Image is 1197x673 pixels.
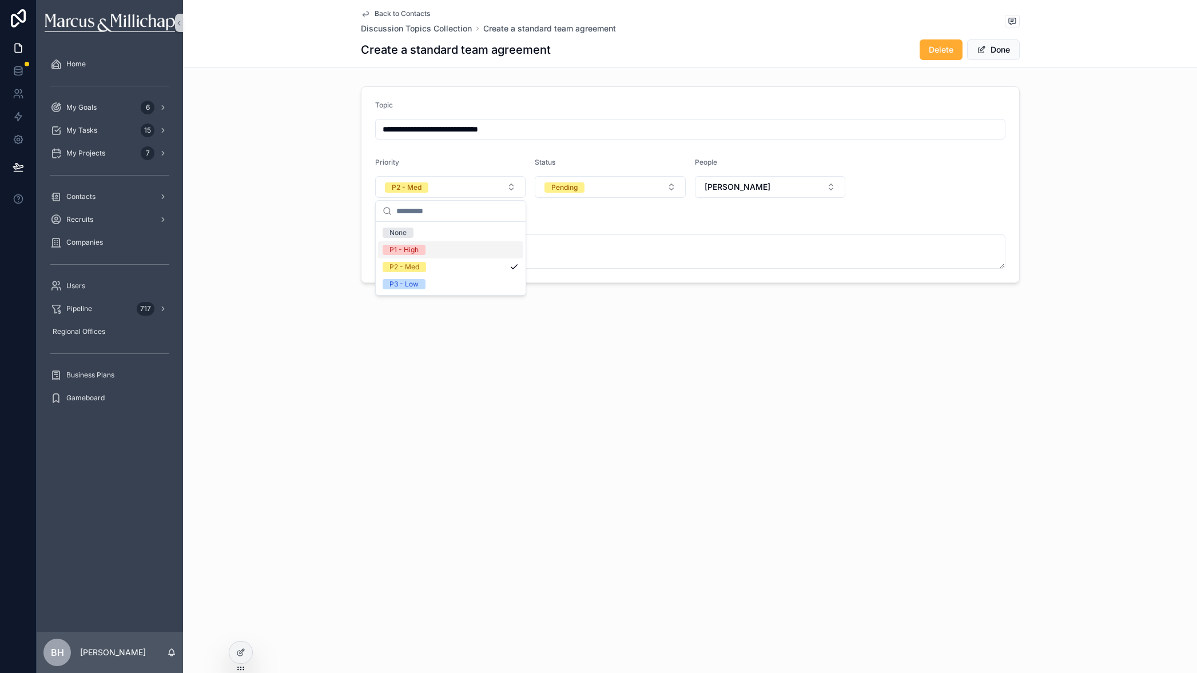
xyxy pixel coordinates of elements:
[705,181,770,193] span: [PERSON_NAME]
[43,209,176,230] a: Recruits
[43,388,176,408] a: Gameboard
[43,120,176,141] a: My Tasks15
[66,126,97,135] span: My Tasks
[51,646,64,659] span: BH
[389,245,419,255] div: P1 - High
[551,182,578,193] div: Pending
[66,215,93,224] span: Recruits
[66,304,92,313] span: Pipeline
[43,365,176,385] a: Business Plans
[389,262,419,272] div: P2 - Med
[141,124,154,137] div: 15
[43,54,176,74] a: Home
[66,371,114,380] span: Business Plans
[66,103,97,112] span: My Goals
[137,302,154,316] div: 717
[376,222,526,295] div: Suggestions
[43,298,176,319] a: Pipeline717
[361,23,472,34] a: Discussion Topics Collection
[375,9,430,18] span: Back to Contacts
[695,176,846,198] button: Select Button
[141,101,154,114] div: 6
[43,186,176,207] a: Contacts
[141,146,154,160] div: 7
[535,158,555,166] span: Status
[920,39,963,60] button: Delete
[535,176,686,198] button: Select Button
[967,39,1020,60] button: Done
[695,158,717,166] span: People
[361,9,430,18] a: Back to Contacts
[66,149,105,158] span: My Projects
[80,647,146,658] p: [PERSON_NAME]
[53,327,105,336] span: Regional Offices
[66,393,105,403] span: Gameboard
[929,44,953,55] span: Delete
[43,321,176,342] a: Regional Offices
[43,143,176,164] a: My Projects7
[361,42,551,58] h1: Create a standard team agreement
[37,46,183,423] div: scrollable content
[45,14,174,32] img: App logo
[66,281,85,290] span: Users
[375,158,399,166] span: Priority
[66,192,96,201] span: Contacts
[43,276,176,296] a: Users
[375,176,526,198] button: Select Button
[389,279,419,289] div: P3 - Low
[483,23,616,34] a: Create a standard team agreement
[66,59,86,69] span: Home
[66,238,103,247] span: Companies
[43,232,176,253] a: Companies
[392,182,421,193] div: P2 - Med
[375,101,393,109] span: Topic
[43,97,176,118] a: My Goals6
[389,228,407,238] div: None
